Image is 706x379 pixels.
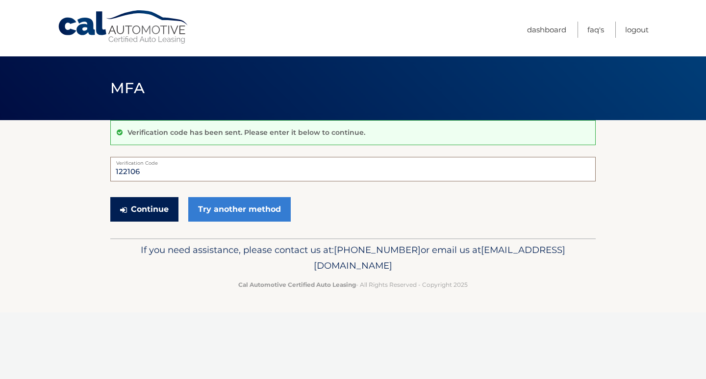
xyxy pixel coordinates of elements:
a: FAQ's [587,22,604,38]
span: [EMAIL_ADDRESS][DOMAIN_NAME] [314,244,565,271]
a: Dashboard [527,22,566,38]
span: [PHONE_NUMBER] [334,244,421,255]
span: MFA [110,79,145,97]
label: Verification Code [110,157,596,165]
a: Try another method [188,197,291,222]
p: If you need assistance, please contact us at: or email us at [117,242,589,274]
p: Verification code has been sent. Please enter it below to continue. [127,128,365,137]
input: Verification Code [110,157,596,181]
button: Continue [110,197,178,222]
a: Cal Automotive [57,10,190,45]
a: Logout [625,22,649,38]
strong: Cal Automotive Certified Auto Leasing [238,281,356,288]
p: - All Rights Reserved - Copyright 2025 [117,279,589,290]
